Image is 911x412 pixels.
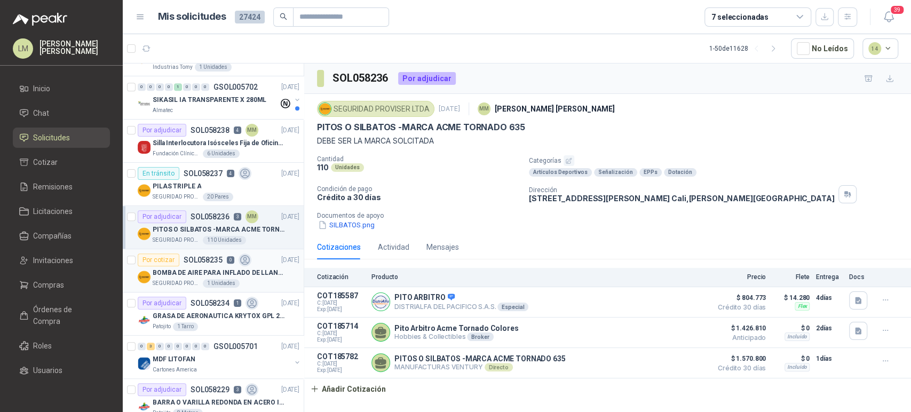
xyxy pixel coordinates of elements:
button: 14 [862,38,899,59]
div: Por adjudicar [138,124,186,137]
p: Docs [849,273,870,281]
p: [DATE] [281,212,299,222]
p: SOL058238 [191,126,229,134]
a: Categorías [13,385,110,405]
span: Roles [33,340,52,352]
p: Silla Interlocutora Isósceles Fija de Oficina Tela Negra Just Home Collection [153,138,286,148]
div: EPPs [639,168,662,177]
p: GSOL005702 [213,83,258,91]
span: Invitaciones [33,255,73,266]
p: PITOS O SILBATOS -MARCA ACME TORNADO 635 [153,225,286,235]
img: Company Logo [138,271,150,283]
div: SEGURIDAD PROVISER LTDA [317,101,434,117]
button: No Leídos [791,38,854,59]
a: Por cotizarSOL0582350[DATE] Company LogoBOMBA DE AIRE PARA INFLADO DE LLANTAS DE BICICLETASEGURID... [123,249,304,292]
div: 0 [192,343,200,350]
div: 1 Unidades [195,63,232,72]
p: 3 [234,213,241,220]
div: 3 [147,343,155,350]
p: Cantidad [317,155,520,163]
div: 1 Tarro [173,322,198,331]
p: PITOS O SILBATOS -MARCA ACME TORNADO 635 [394,354,565,363]
p: BOMBA DE AIRE PARA INFLADO DE LLANTAS DE BICICLETA [153,268,286,278]
img: Company Logo [138,314,150,327]
h1: Mis solicitudes [158,9,226,25]
p: [PERSON_NAME] [PERSON_NAME] [39,40,110,55]
div: 1 - 50 de 11628 [709,40,782,57]
a: Cotizar [13,152,110,172]
p: Precio [712,273,766,281]
span: $ 1.426.810 [712,322,766,335]
div: 0 [156,83,164,91]
div: 7 seleccionadas [711,11,769,23]
p: DISTRIALFA DEL PACIFICO S.A.S. [394,303,528,311]
p: 4 días [816,291,843,304]
div: 0 [138,343,146,350]
a: 0 3 0 0 0 0 0 0 GSOL005701[DATE] Company LogoMDF LITOFANCartones America [138,340,302,374]
div: Dotación [664,168,696,177]
p: $ 14.280 [772,291,810,304]
p: COT185714 [317,322,365,330]
span: Anticipado [712,335,766,341]
p: PILAS TRIPLE A [153,181,201,192]
span: search [280,13,287,20]
a: Órdenes de Compra [13,299,110,331]
div: Actividad [378,241,409,253]
a: Remisiones [13,177,110,197]
p: 4 [234,126,241,134]
span: Crédito 30 días [712,365,766,371]
p: SEGURIDAD PROVISER LTDA [153,193,201,201]
p: Flete [772,273,810,281]
div: 0 [183,343,191,350]
p: 1 días [816,352,843,365]
span: Inicio [33,83,50,94]
p: [DATE] [281,125,299,136]
div: Especial [497,303,528,311]
p: 3 [234,386,241,393]
a: Usuarios [13,360,110,381]
div: MM [245,210,258,223]
p: Patojito [153,322,171,331]
a: Solicitudes [13,128,110,148]
a: Por adjudicarSOL0582341[DATE] Company LogoGRASA DE AERONAUTICA KRYTOX GPL 207 (SE ADJUNTA IMAGEN ... [123,292,304,336]
div: 0 [174,343,182,350]
p: COT185587 [317,291,365,300]
a: Invitaciones [13,250,110,271]
span: C: [DATE] [317,330,365,337]
p: [DATE] [281,298,299,308]
span: Crédito 30 días [712,304,766,311]
img: Company Logo [319,103,331,115]
span: $ 1.570.800 [712,352,766,365]
p: SOL058237 [184,170,223,177]
div: MM [478,102,490,115]
p: [DATE] [281,342,299,352]
img: Company Logo [138,357,150,370]
span: Compras [33,279,64,291]
h3: SOL058236 [332,70,390,86]
p: [DATE] [281,385,299,395]
div: 0 [165,83,173,91]
p: Condición de pago [317,185,520,193]
p: COT185782 [317,352,365,361]
div: 0 [201,343,209,350]
span: Cotizar [33,156,58,168]
a: Compañías [13,226,110,246]
span: Usuarios [33,365,62,376]
p: [DATE] [281,169,299,179]
p: SOL058229 [191,386,229,393]
span: Chat [33,107,49,119]
div: Por adjudicar [138,383,186,396]
div: 0 [138,83,146,91]
p: $ 0 [772,322,810,335]
div: 6 Unidades [203,149,240,158]
div: 0 [156,343,164,350]
div: Incluido [785,363,810,371]
div: Unidades [331,163,364,172]
span: Solicitudes [33,132,70,144]
p: PITOS O SILBATOS -MARCA ACME TORNADO 635 [317,122,525,133]
div: Incluido [785,332,810,341]
p: DEBE SER LA MARCA SOLCITADA [317,135,898,147]
p: [DATE] [439,104,460,114]
a: Chat [13,103,110,123]
p: Almatec [153,106,173,115]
